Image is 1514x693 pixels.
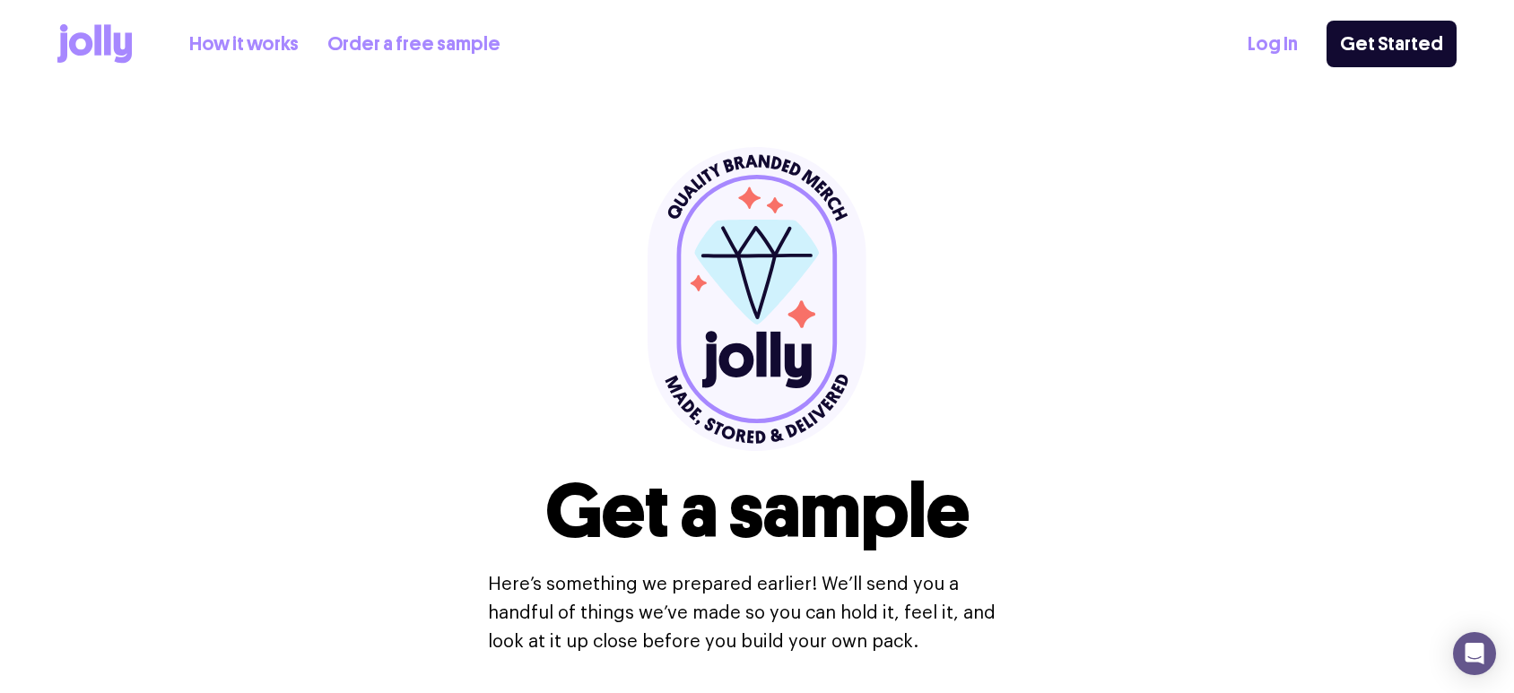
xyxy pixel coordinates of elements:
[1453,632,1496,675] div: Open Intercom Messenger
[1248,30,1298,59] a: Log In
[545,473,970,549] h1: Get a sample
[488,570,1026,656] p: Here’s something we prepared earlier! We’ll send you a handful of things we’ve made so you can ho...
[189,30,299,59] a: How it works
[327,30,500,59] a: Order a free sample
[1327,21,1457,67] a: Get Started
